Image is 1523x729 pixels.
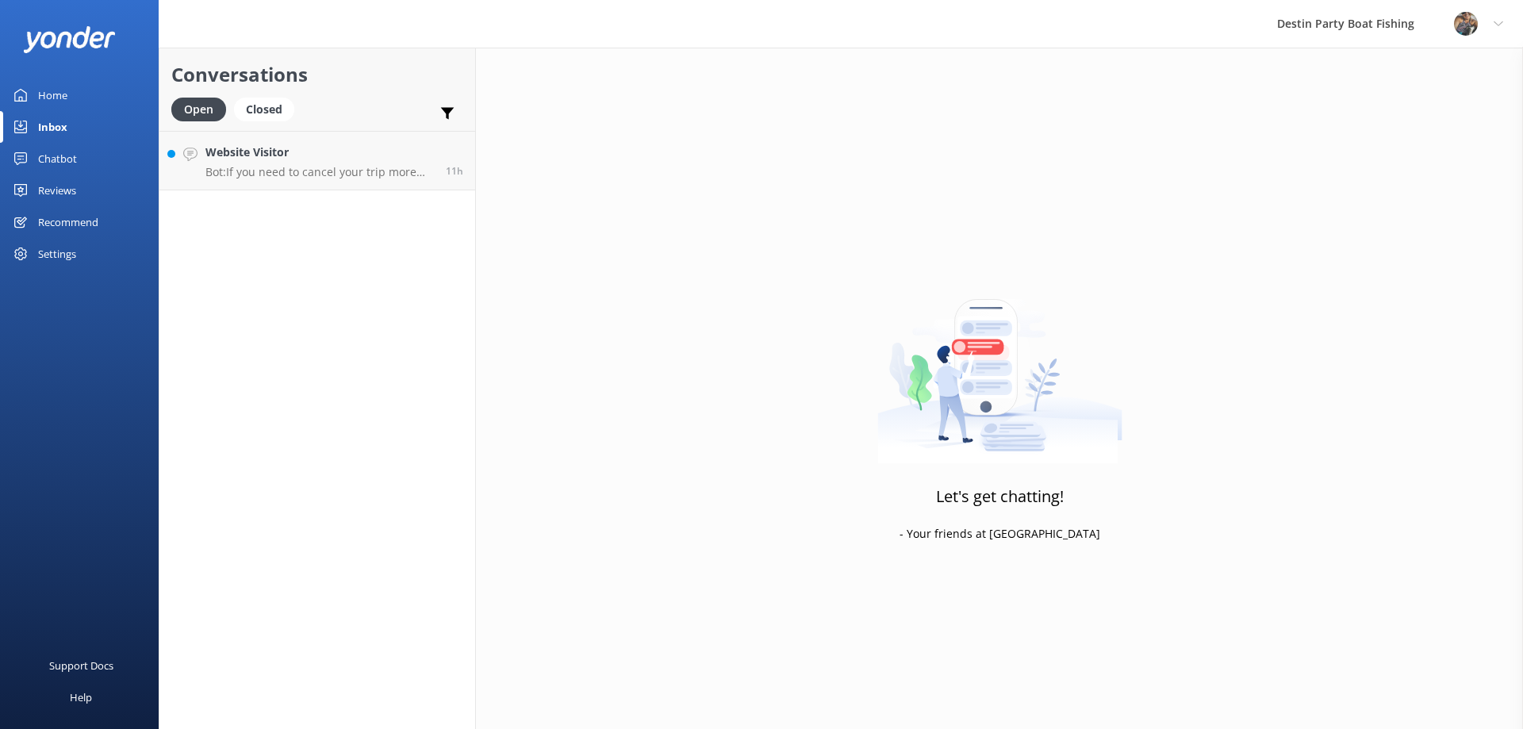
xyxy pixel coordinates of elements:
div: Reviews [38,175,76,206]
h3: Let's get chatting! [936,484,1064,509]
div: Help [70,681,92,713]
div: Support Docs [49,650,113,681]
a: Closed [234,100,302,117]
div: Settings [38,238,76,270]
div: Closed [234,98,294,121]
h2: Conversations [171,59,463,90]
img: 250-1666038197.jpg [1454,12,1478,36]
a: Open [171,100,234,117]
div: Home [38,79,67,111]
p: - Your friends at [GEOGRAPHIC_DATA] [900,525,1100,543]
a: Website VisitorBot:If you need to cancel your trip more than 24 hours in advance, you can receive... [159,131,475,190]
h4: Website Visitor [205,144,434,161]
p: Bot: If you need to cancel your trip more than 24 hours in advance, you can receive a full refund... [205,165,434,179]
span: 06:02pm 09-Aug-2025 (UTC -05:00) America/Cancun [446,164,463,178]
img: artwork of a man stealing a conversation from at giant smartphone [877,266,1122,464]
div: Open [171,98,226,121]
div: Recommend [38,206,98,238]
div: Inbox [38,111,67,143]
div: Chatbot [38,143,77,175]
img: yonder-white-logo.png [24,26,115,52]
